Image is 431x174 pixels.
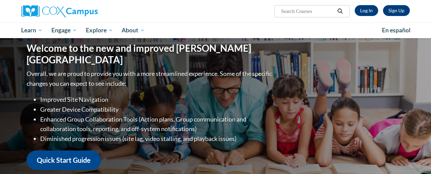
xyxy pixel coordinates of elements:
[280,7,335,15] input: Search Courses
[335,7,345,15] button: Search
[21,5,98,17] img: Cox Campus
[21,5,144,17] a: Cox Campus
[122,26,145,34] span: About
[40,95,274,105] li: Improved Site Navigation
[40,114,274,134] li: Enhanced Group Collaboration Tools (Action plans, Group communication and collaboration tools, re...
[355,5,378,16] a: Log In
[40,134,274,144] li: Diminished progression issues (site lag, video stalling, and playback issues)
[27,43,274,65] h1: Welcome to the new and improved [PERSON_NAME][GEOGRAPHIC_DATA]
[27,151,101,170] a: Quick Start Guide
[47,22,81,38] a: Engage
[383,5,410,16] a: Register
[21,26,43,34] span: Learn
[40,105,274,114] li: Greater Device Compatibility
[17,22,47,38] a: Learn
[404,147,426,169] iframe: Button to launch messaging window
[16,22,415,38] div: Main menu
[81,22,118,38] a: Explore
[27,69,274,89] p: Overall, we are proud to provide you with a more streamlined experience. Some of the specific cha...
[51,26,77,34] span: Engage
[117,22,149,38] a: About
[382,27,411,34] span: En español
[86,26,113,34] span: Explore
[378,23,415,37] a: En español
